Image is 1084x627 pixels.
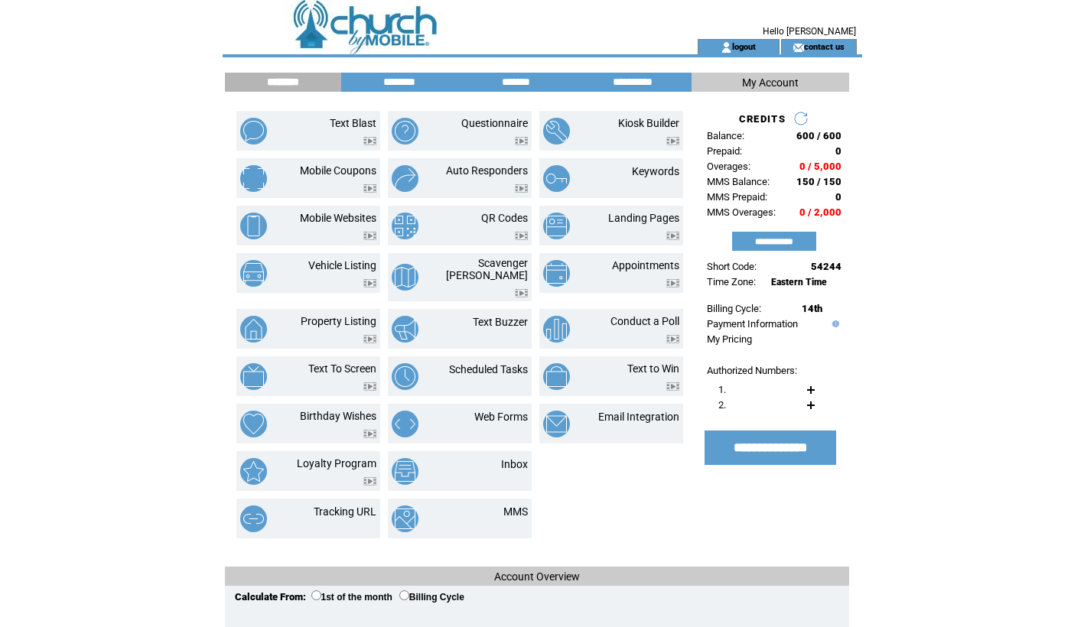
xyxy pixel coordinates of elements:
[543,118,570,145] img: kiosk-builder.png
[707,145,742,157] span: Prepaid:
[543,213,570,239] img: landing-pages.png
[612,259,679,271] a: Appointments
[543,165,570,192] img: keywords.png
[811,261,841,272] span: 54244
[835,191,841,203] span: 0
[235,591,306,603] span: Calculate From:
[543,316,570,343] img: conduct-a-poll.png
[721,41,732,54] img: account_icon.gif
[771,277,827,288] span: Eastern Time
[742,76,799,89] span: My Account
[802,303,822,314] span: 14th
[481,212,528,224] a: QR Codes
[543,363,570,390] img: text-to-win.png
[666,232,679,240] img: video.png
[300,164,376,177] a: Mobile Coupons
[666,279,679,288] img: video.png
[363,335,376,343] img: video.png
[240,260,267,287] img: vehicle-listing.png
[835,145,841,157] span: 0
[240,505,267,532] img: tracking-url.png
[311,592,392,603] label: 1st of the month
[392,458,418,485] img: inbox.png
[363,430,376,438] img: video.png
[707,333,752,345] a: My Pricing
[804,41,845,51] a: contact us
[608,212,679,224] a: Landing Pages
[300,212,376,224] a: Mobile Websites
[474,411,528,423] a: Web Forms
[718,384,726,395] span: 1.
[494,570,580,583] span: Account Overview
[515,232,528,240] img: video.png
[392,316,418,343] img: text-buzzer.png
[363,184,376,193] img: video.png
[707,318,798,330] a: Payment Information
[363,477,376,486] img: video.png
[240,213,267,239] img: mobile-websites.png
[707,176,770,187] span: MMS Balance:
[363,382,376,391] img: video.png
[399,592,464,603] label: Billing Cycle
[240,316,267,343] img: property-listing.png
[473,316,528,328] a: Text Buzzer
[314,505,376,518] a: Tracking URL
[392,411,418,437] img: web-forms.png
[707,206,776,218] span: MMS Overages:
[501,458,528,470] a: Inbox
[666,382,679,391] img: video.png
[732,41,756,51] a: logout
[392,118,418,145] img: questionnaire.png
[392,165,418,192] img: auto-responders.png
[240,363,267,390] img: text-to-screen.png
[796,176,841,187] span: 150 / 150
[311,590,321,600] input: 1st of the month
[828,320,839,327] img: help.gif
[503,505,528,518] a: MMS
[308,259,376,271] a: Vehicle Listing
[392,363,418,390] img: scheduled-tasks.png
[666,335,679,343] img: video.png
[543,411,570,437] img: email-integration.png
[363,279,376,288] img: video.png
[399,590,409,600] input: Billing Cycle
[632,165,679,177] a: Keywords
[446,257,528,281] a: Scavenger [PERSON_NAME]
[610,315,679,327] a: Conduct a Poll
[707,161,750,172] span: Overages:
[627,362,679,375] a: Text to Win
[666,137,679,145] img: video.png
[796,130,841,141] span: 600 / 600
[707,261,757,272] span: Short Code:
[461,117,528,129] a: Questionnaire
[392,505,418,532] img: mms.png
[330,117,376,129] a: Text Blast
[449,363,528,375] a: Scheduled Tasks
[707,365,797,376] span: Authorized Numbers:
[543,260,570,287] img: appointments.png
[446,164,528,177] a: Auto Responders
[515,289,528,297] img: video.png
[392,213,418,239] img: qr-codes.png
[598,411,679,423] a: Email Integration
[707,130,744,141] span: Balance:
[392,264,418,291] img: scavenger-hunt.png
[240,165,267,192] img: mobile-coupons.png
[515,137,528,145] img: video.png
[240,411,267,437] img: birthday-wishes.png
[297,457,376,469] a: Loyalty Program
[301,315,376,327] a: Property Listing
[763,26,856,37] span: Hello [PERSON_NAME]
[515,184,528,193] img: video.png
[707,303,761,314] span: Billing Cycle:
[707,276,756,288] span: Time Zone:
[799,161,841,172] span: 0 / 5,000
[707,191,767,203] span: MMS Prepaid:
[799,206,841,218] span: 0 / 2,000
[308,362,376,375] a: Text To Screen
[363,232,376,240] img: video.png
[718,399,726,411] span: 2.
[240,458,267,485] img: loyalty-program.png
[618,117,679,129] a: Kiosk Builder
[739,113,786,125] span: CREDITS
